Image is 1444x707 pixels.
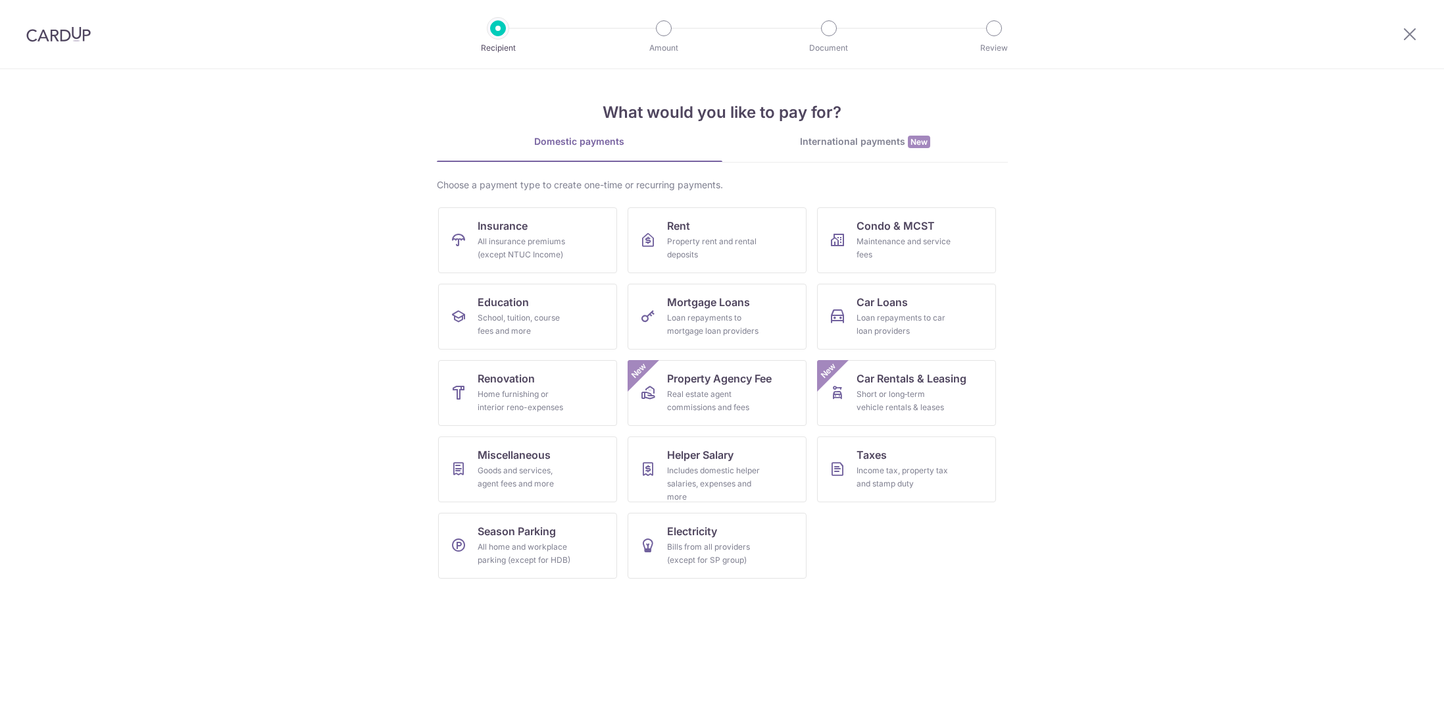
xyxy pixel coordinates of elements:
span: Helper Salary [667,447,734,463]
div: Includes domestic helper salaries, expenses and more [667,464,762,504]
div: Bills from all providers (except for SP group) [667,540,762,567]
div: Loan repayments to car loan providers [857,311,951,338]
div: All insurance premiums (except NTUC Income) [478,235,572,261]
span: Property Agency Fee [667,371,772,386]
p: Review [945,41,1043,55]
span: Car Rentals & Leasing [857,371,966,386]
span: Education [478,294,529,310]
p: Document [780,41,878,55]
span: Miscellaneous [478,447,551,463]
span: Condo & MCST [857,218,935,234]
iframe: Opens a widget where you can find more information [1358,668,1431,700]
div: Short or long‑term vehicle rentals & leases [857,388,951,414]
span: Season Parking [478,523,556,539]
div: Loan repayments to mortgage loan providers [667,311,762,338]
div: Property rent and rental deposits [667,235,762,261]
a: InsuranceAll insurance premiums (except NTUC Income) [438,207,617,273]
a: Season ParkingAll home and workplace parking (except for HDB) [438,513,617,579]
span: Rent [667,218,690,234]
a: Car Rentals & LeasingShort or long‑term vehicle rentals & leasesNew [817,360,996,426]
span: Insurance [478,218,528,234]
div: International payments [722,135,1008,149]
a: ElectricityBills from all providers (except for SP group) [628,513,807,579]
span: Mortgage Loans [667,294,750,310]
div: All home and workplace parking (except for HDB) [478,540,572,567]
a: TaxesIncome tax, property tax and stamp duty [817,436,996,502]
a: Car LoansLoan repayments to car loan providers [817,284,996,350]
div: Goods and services, agent fees and more [478,464,572,490]
div: Maintenance and service fees [857,235,951,261]
div: School, tuition, course fees and more [478,311,572,338]
span: New [628,360,649,382]
div: Real estate agent commissions and fees [667,388,762,414]
span: Taxes [857,447,887,463]
div: Domestic payments [437,135,722,148]
a: RentProperty rent and rental deposits [628,207,807,273]
span: New [817,360,839,382]
p: Amount [615,41,712,55]
span: New [908,136,930,148]
a: RenovationHome furnishing or interior reno-expenses [438,360,617,426]
a: MiscellaneousGoods and services, agent fees and more [438,436,617,502]
div: Income tax, property tax and stamp duty [857,464,951,490]
img: CardUp [26,26,91,42]
div: Choose a payment type to create one-time or recurring payments. [437,178,1008,192]
span: Electricity [667,523,717,539]
a: Helper SalaryIncludes domestic helper salaries, expenses and more [628,436,807,502]
h4: What would you like to pay for? [437,101,1008,124]
div: Home furnishing or interior reno-expenses [478,388,572,414]
a: Condo & MCSTMaintenance and service fees [817,207,996,273]
a: Mortgage LoansLoan repayments to mortgage loan providers [628,284,807,350]
span: Car Loans [857,294,908,310]
a: Property Agency FeeReal estate agent commissions and feesNew [628,360,807,426]
a: EducationSchool, tuition, course fees and more [438,284,617,350]
span: Renovation [478,371,535,386]
p: Recipient [449,41,547,55]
